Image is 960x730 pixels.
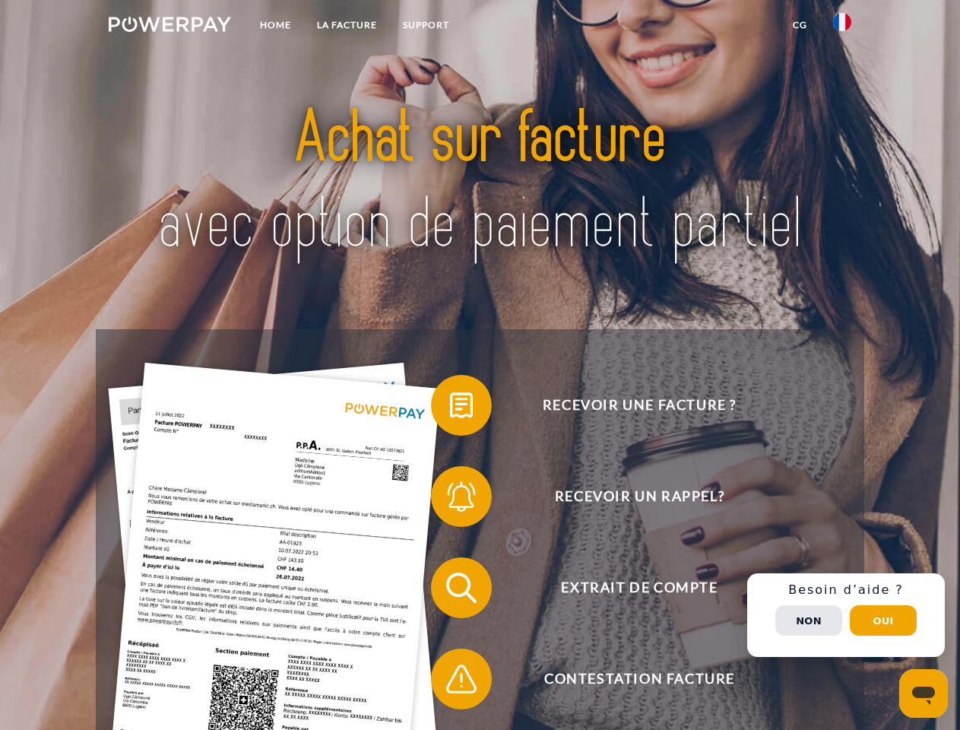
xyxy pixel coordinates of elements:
button: Non [775,605,842,636]
span: Recevoir une facture ? [453,375,825,436]
button: Recevoir un rappel? [431,466,826,527]
a: Support [390,11,462,39]
h3: Besoin d’aide ? [756,582,936,598]
span: Extrait de compte [453,557,825,618]
a: LA FACTURE [304,11,390,39]
img: qb_bell.svg [442,478,480,516]
button: Recevoir une facture ? [431,375,826,436]
img: fr [833,13,851,31]
a: Home [247,11,304,39]
img: qb_search.svg [442,569,480,607]
span: Recevoir un rappel? [453,466,825,527]
a: CG [780,11,820,39]
div: Schnellhilfe [747,573,945,657]
img: title-powerpay_fr.svg [145,73,815,291]
iframe: Bouton de lancement de la fenêtre de messagerie [899,669,948,718]
img: logo-powerpay-white.svg [109,17,231,32]
img: qb_warning.svg [442,660,480,698]
button: Oui [850,605,917,636]
button: Extrait de compte [431,557,826,618]
button: Contestation Facture [431,649,826,709]
img: qb_bill.svg [442,386,480,424]
span: Contestation Facture [453,649,825,709]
